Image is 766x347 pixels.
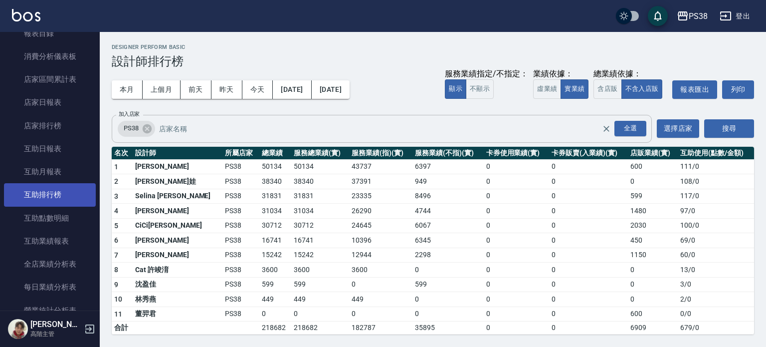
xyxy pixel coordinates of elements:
[291,307,349,322] td: 0
[291,204,349,219] td: 31034
[211,80,242,99] button: 昨天
[593,79,621,99] button: 含店販
[259,218,292,233] td: 30712
[112,44,754,50] h2: Designer Perform Basic
[533,79,561,99] button: 虛業績
[628,277,678,292] td: 0
[8,319,28,339] img: Person
[549,147,628,160] th: 卡券販賣(入業績)(實)
[678,307,754,322] td: 0 / 0
[291,147,349,160] th: 服務總業績(實)
[291,292,349,307] td: 449
[412,147,483,160] th: 服務業績(不指)(實)
[678,292,754,307] td: 2 / 0
[549,307,628,322] td: 0
[119,110,140,118] label: 加入店家
[484,218,549,233] td: 0
[678,189,754,204] td: 117 / 0
[291,159,349,174] td: 50134
[259,277,292,292] td: 599
[484,277,549,292] td: 0
[112,54,754,68] h3: 設計師排行榜
[222,277,259,292] td: PS38
[445,79,466,99] button: 顯示
[349,174,412,189] td: 37391
[628,159,678,174] td: 600
[222,233,259,248] td: PS38
[628,263,678,278] td: 0
[628,307,678,322] td: 600
[549,322,628,335] td: 0
[12,9,40,21] img: Logo
[412,233,483,248] td: 6345
[133,204,222,219] td: [PERSON_NAME]
[242,80,273,99] button: 今天
[716,7,754,25] button: 登出
[484,233,549,248] td: 0
[291,233,349,248] td: 16741
[678,147,754,160] th: 互助使用(點數/金額)
[678,263,754,278] td: 13 / 0
[549,233,628,248] td: 0
[628,174,678,189] td: 0
[114,236,118,244] span: 6
[628,292,678,307] td: 0
[114,192,118,200] span: 3
[628,218,678,233] td: 2030
[4,207,96,230] a: 互助點數明細
[4,137,96,160] a: 互助日報表
[412,277,483,292] td: 599
[259,263,292,278] td: 3600
[291,263,349,278] td: 3600
[133,292,222,307] td: 林秀燕
[672,80,717,99] button: 報表匯出
[4,183,96,206] a: 互助排行榜
[4,22,96,45] a: 報表目錄
[673,6,712,26] button: PS38
[484,174,549,189] td: 0
[628,147,678,160] th: 店販業績(實)
[678,248,754,263] td: 60 / 0
[4,68,96,91] a: 店家區間累計表
[445,69,528,79] div: 服務業績指定/不指定：
[133,307,222,322] td: 董羿君
[412,159,483,174] td: 6397
[349,263,412,278] td: 3600
[349,322,412,335] td: 182787
[628,322,678,335] td: 6909
[259,174,292,189] td: 38340
[114,295,123,303] span: 10
[722,80,754,99] button: 列印
[222,189,259,204] td: PS38
[628,233,678,248] td: 450
[143,80,181,99] button: 上個月
[291,277,349,292] td: 599
[114,177,118,185] span: 2
[114,207,118,215] span: 4
[222,292,259,307] td: PS38
[628,189,678,204] td: 599
[614,121,646,136] div: 全選
[484,147,549,160] th: 卡券使用業績(實)
[561,79,588,99] button: 實業績
[114,163,118,171] span: 1
[349,147,412,160] th: 服務業績(指)(實)
[222,204,259,219] td: PS38
[30,320,81,330] h5: [PERSON_NAME]
[118,121,155,137] div: PS38
[291,248,349,263] td: 15242
[4,253,96,276] a: 全店業績分析表
[549,204,628,219] td: 0
[114,310,123,318] span: 11
[466,79,494,99] button: 不顯示
[648,6,668,26] button: save
[678,204,754,219] td: 97 / 0
[114,266,118,274] span: 8
[259,248,292,263] td: 15242
[114,251,118,259] span: 7
[133,174,222,189] td: [PERSON_NAME]娃
[412,218,483,233] td: 6067
[114,222,118,230] span: 5
[291,218,349,233] td: 30712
